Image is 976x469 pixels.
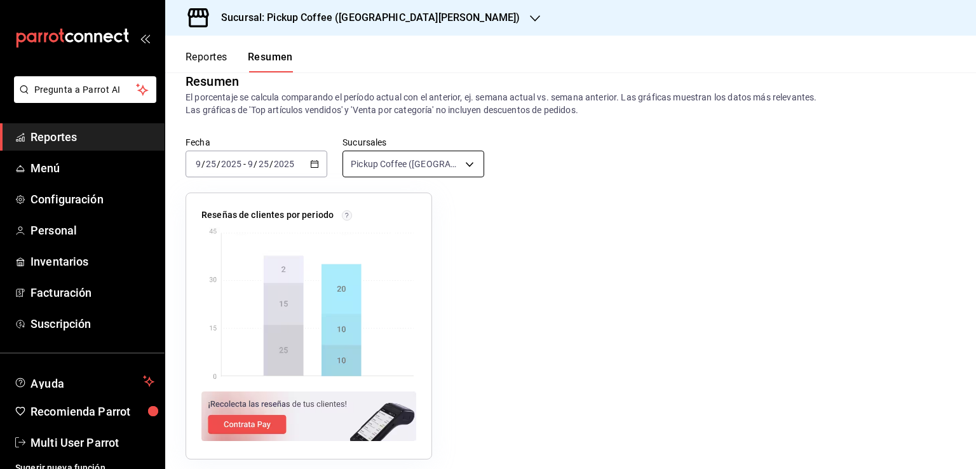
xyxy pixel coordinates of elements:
input: -- [258,159,269,169]
input: ---- [273,159,295,169]
p: El porcentaje se calcula comparando el período actual con el anterior, ej. semana actual vs. sema... [186,91,956,116]
span: Suscripción [30,315,154,332]
input: ---- [220,159,242,169]
label: Sucursales [342,138,484,147]
span: / [201,159,205,169]
span: / [217,159,220,169]
span: Pregunta a Parrot AI [34,83,137,97]
span: Recomienda Parrot [30,403,154,420]
button: Reportes [186,51,227,72]
span: - [243,159,246,169]
span: Pickup Coffee ([GEOGRAPHIC_DATA][PERSON_NAME]) [351,158,461,170]
input: -- [195,159,201,169]
span: Configuración [30,191,154,208]
span: / [254,159,257,169]
a: Pregunta a Parrot AI [9,92,156,105]
input: -- [247,159,254,169]
button: open_drawer_menu [140,33,150,43]
div: navigation tabs [186,51,293,72]
div: Resumen [186,72,239,91]
button: Pregunta a Parrot AI [14,76,156,103]
input: -- [205,159,217,169]
span: Reportes [30,128,154,146]
span: / [269,159,273,169]
button: Resumen [248,51,293,72]
span: Ayuda [30,374,138,389]
span: Personal [30,222,154,239]
span: Inventarios [30,253,154,270]
span: Menú [30,160,154,177]
span: Facturación [30,284,154,301]
h3: Sucursal: Pickup Coffee ([GEOGRAPHIC_DATA][PERSON_NAME]) [211,10,520,25]
span: Multi User Parrot [30,434,154,451]
p: Reseñas de clientes por periodo [201,208,334,222]
label: Fecha [186,138,327,147]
